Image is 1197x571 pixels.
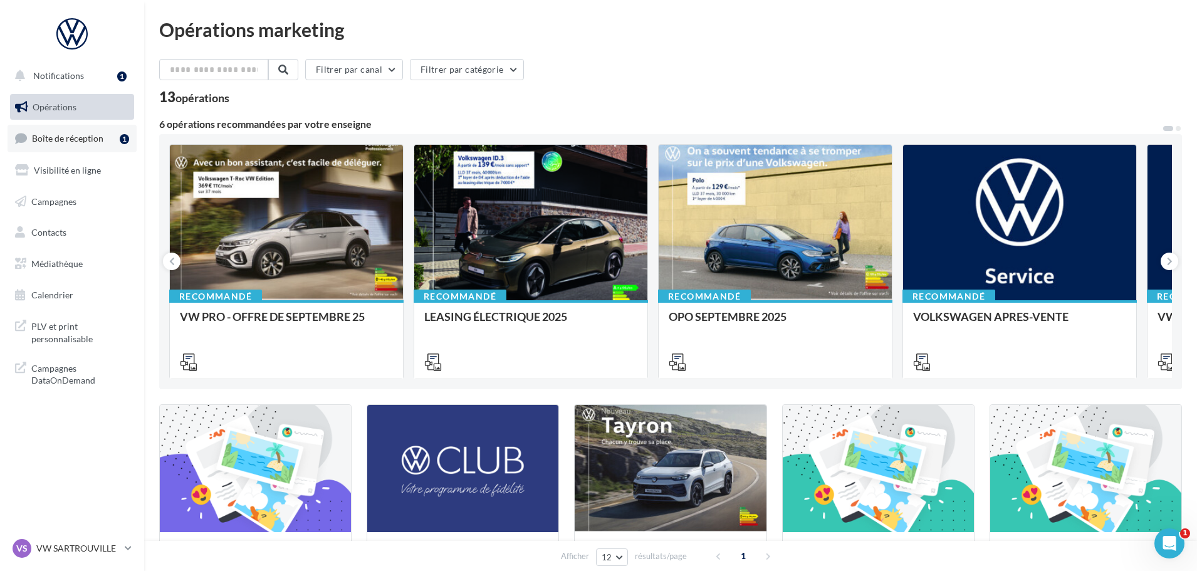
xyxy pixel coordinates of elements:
div: Recommandé [658,290,751,303]
span: Opérations [33,102,76,112]
span: Campagnes [31,196,76,206]
span: Contacts [31,227,66,238]
a: Médiathèque [8,251,137,277]
span: Afficher [561,550,589,562]
button: Filtrer par catégorie [410,59,524,80]
div: VOLKSWAGEN APRES-VENTE [913,310,1126,335]
div: 6 opérations recommandées par votre enseigne [159,119,1162,129]
a: VS VW SARTROUVILLE [10,537,134,560]
span: Médiathèque [31,258,83,269]
a: Campagnes [8,189,137,215]
span: Notifications [33,70,84,81]
a: Boîte de réception1 [8,125,137,152]
div: Recommandé [902,290,995,303]
div: OPO SEPTEMBRE 2025 [669,310,882,335]
span: Visibilité en ligne [34,165,101,175]
span: 1 [1180,528,1190,538]
span: 1 [733,546,753,566]
div: opérations [175,92,229,103]
span: Calendrier [31,290,73,300]
button: 12 [596,548,628,566]
div: VW PRO - OFFRE DE SEPTEMBRE 25 [180,310,393,335]
iframe: Intercom live chat [1154,528,1184,558]
a: Contacts [8,219,137,246]
span: PLV et print personnalisable [31,318,129,345]
div: 1 [117,71,127,81]
div: Recommandé [169,290,262,303]
button: Filtrer par canal [305,59,403,80]
a: Calendrier [8,282,137,308]
div: Opérations marketing [159,20,1182,39]
a: Opérations [8,94,137,120]
div: 1 [120,134,129,144]
span: Boîte de réception [32,133,103,144]
span: Campagnes DataOnDemand [31,360,129,387]
div: 13 [159,90,229,104]
div: Recommandé [414,290,506,303]
div: LEASING ÉLECTRIQUE 2025 [424,310,637,335]
a: PLV et print personnalisable [8,313,137,350]
span: 12 [602,552,612,562]
button: Notifications 1 [8,63,132,89]
a: Visibilité en ligne [8,157,137,184]
p: VW SARTROUVILLE [36,542,120,555]
span: VS [16,542,28,555]
span: résultats/page [635,550,687,562]
a: Campagnes DataOnDemand [8,355,137,392]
